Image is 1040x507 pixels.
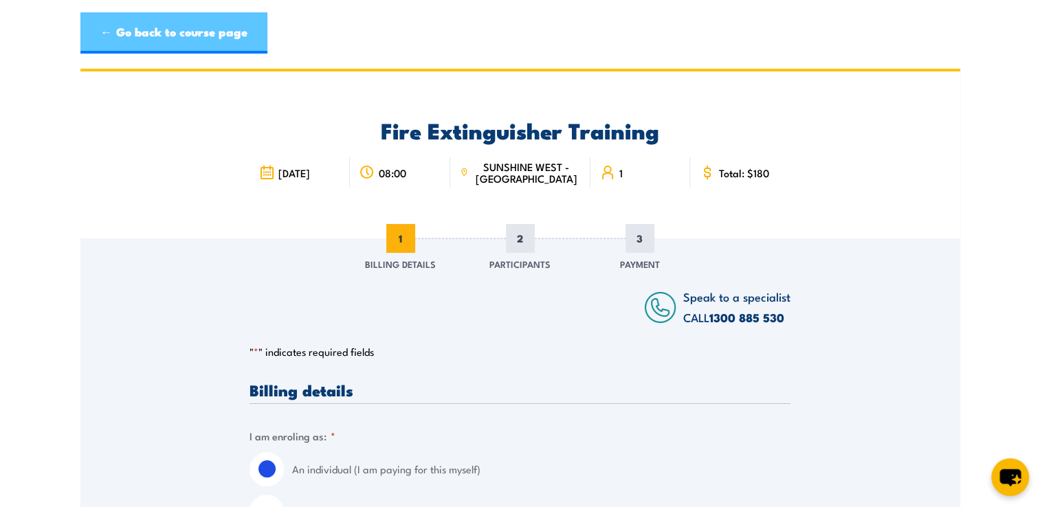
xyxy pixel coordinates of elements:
[379,167,406,179] span: 08:00
[250,382,790,398] h3: Billing details
[386,224,415,253] span: 1
[292,452,790,486] label: An individual (I am paying for this myself)
[489,257,551,271] span: Participants
[250,428,335,444] legend: I am enroling as:
[250,120,790,139] h2: Fire Extinguisher Training
[991,458,1029,496] button: chat-button
[619,167,623,179] span: 1
[709,308,784,326] a: 1300 885 530
[683,288,790,326] span: Speak to a specialist CALL
[365,257,436,271] span: Billing Details
[626,224,654,253] span: 3
[250,345,790,359] p: " " indicates required fields
[278,167,310,179] span: [DATE]
[719,167,769,179] span: Total: $180
[620,257,660,271] span: Payment
[472,161,580,184] span: SUNSHINE WEST - [GEOGRAPHIC_DATA]
[80,12,267,54] a: ← Go back to course page
[506,224,535,253] span: 2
